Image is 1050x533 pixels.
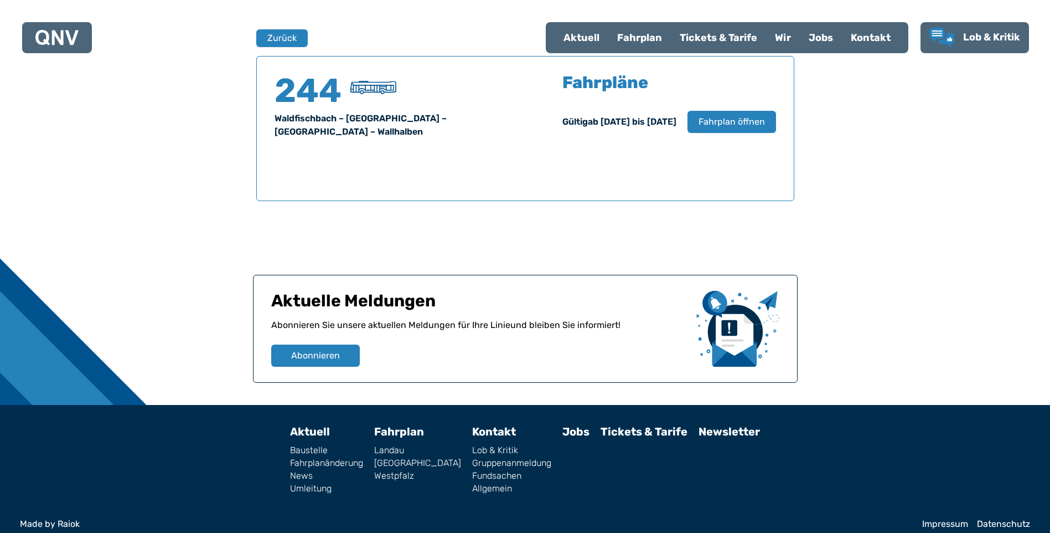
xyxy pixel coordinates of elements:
a: News [290,471,363,480]
div: Waldfischbach – [GEOGRAPHIC_DATA] – [GEOGRAPHIC_DATA] – Wallhalben [275,112,512,139]
button: Zurück [256,29,308,47]
a: Wir [766,23,800,52]
a: Aktuell [290,425,330,438]
p: Abonnieren Sie unsere aktuellen Meldungen für Ihre Linie und bleiben Sie informiert! [271,319,687,345]
button: Abonnieren [271,345,360,367]
span: Lob & Kritik [963,31,1020,43]
a: Tickets & Tarife [671,23,766,52]
a: Gruppenanmeldung [472,459,551,468]
a: Aktuell [555,23,608,52]
a: Kontakt [472,425,516,438]
a: Tickets & Tarife [601,425,687,438]
span: Abonnieren [291,349,340,362]
img: newsletter [696,291,779,367]
h5: Fahrpläne [562,74,648,91]
h4: 244 [275,74,341,107]
a: QNV Logo [35,27,79,49]
img: QNV Logo [35,30,79,45]
h1: Aktuelle Meldungen [271,291,687,319]
a: Allgemein [472,484,551,493]
a: Newsletter [699,425,760,438]
a: Fahrplan [374,425,424,438]
a: Made by Raiok [20,520,913,529]
a: Fahrplan [608,23,671,52]
a: Lob & Kritik [472,446,551,455]
a: Baustelle [290,446,363,455]
a: Fahrplanänderung [290,459,363,468]
a: Umleitung [290,484,363,493]
a: Fundsachen [472,471,551,480]
a: Landau [374,446,461,455]
span: Fahrplan öffnen [699,115,765,129]
a: Jobs [562,425,589,438]
a: [GEOGRAPHIC_DATA] [374,459,461,468]
img: Überlandbus [350,81,396,94]
a: Datenschutz [977,520,1030,529]
a: Westpfalz [374,471,461,480]
a: Lob & Kritik [929,28,1020,48]
button: Fahrplan öffnen [687,111,776,133]
a: Impressum [922,520,968,529]
a: Zurück [256,29,301,47]
a: Kontakt [842,23,899,52]
div: Gültig ab [DATE] bis [DATE] [562,115,676,129]
a: Jobs [800,23,842,52]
